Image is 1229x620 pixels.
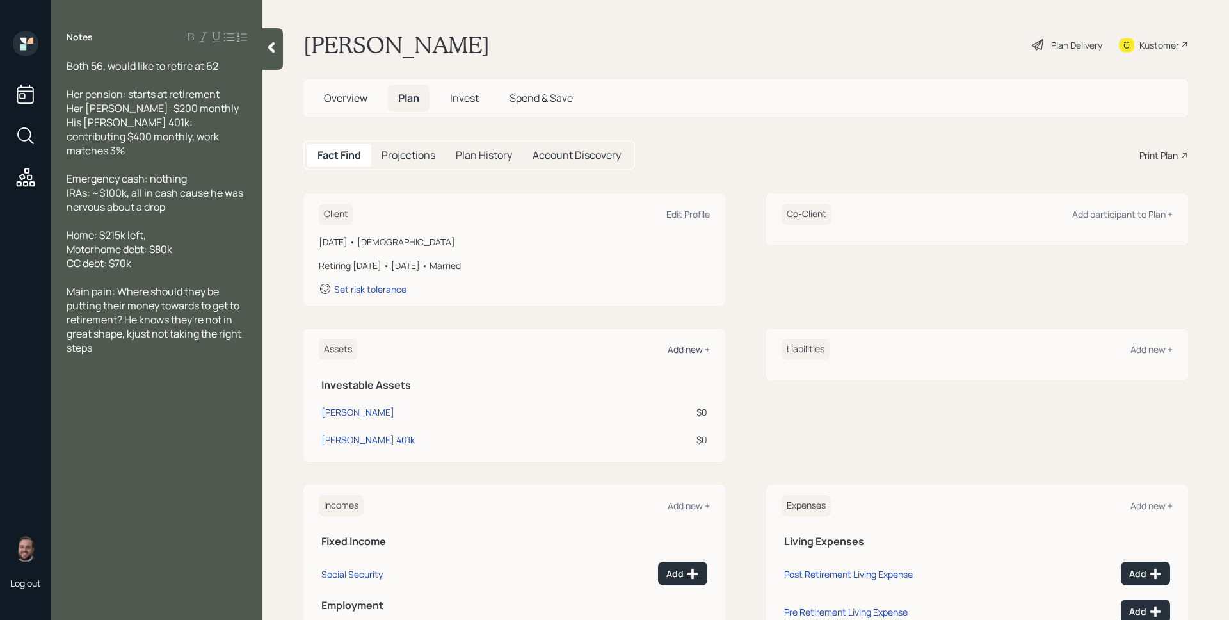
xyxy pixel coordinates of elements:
[784,568,913,580] div: Post Retirement Living Expense
[67,172,245,214] span: Emergency cash: nothing IRAs: ~$100k, all in cash cause he was nervous about a drop
[324,91,367,105] span: Overview
[1139,38,1179,52] div: Kustomer
[13,536,38,562] img: james-distasi-headshot.png
[1121,562,1170,585] button: Add
[784,606,908,618] div: Pre Retirement Living Expense
[321,568,383,580] div: Social Security
[666,208,710,220] div: Edit Profile
[658,405,707,419] div: $0
[668,343,710,355] div: Add new +
[1130,500,1173,512] div: Add new +
[510,91,573,105] span: Spend & Save
[784,535,1170,548] h5: Living Expenses
[67,59,218,73] span: Both 56, would like to retire at 62
[319,235,710,249] div: [DATE] • [DEMOGRAPHIC_DATA]
[658,433,707,446] div: $0
[319,495,364,516] h6: Incomes
[668,500,710,512] div: Add new +
[67,87,239,158] span: Her pension: starts at retirement Her [PERSON_NAME]: $200 monthly His [PERSON_NAME] 401k: contrib...
[1139,149,1178,162] div: Print Plan
[782,339,830,360] h6: Liabilities
[658,562,707,585] button: Add
[1051,38,1102,52] div: Plan Delivery
[666,567,699,580] div: Add
[1129,567,1162,580] div: Add
[1129,605,1162,618] div: Add
[334,283,406,295] div: Set risk tolerance
[321,600,707,612] h5: Employment
[67,31,93,44] label: Notes
[319,339,357,360] h6: Assets
[450,91,479,105] span: Invest
[1072,208,1173,220] div: Add participant to Plan +
[321,379,707,391] h5: Investable Assets
[67,284,243,355] span: Main pain: Where should they be putting their money towards to get to retirement? He knows they'r...
[1130,343,1173,355] div: Add new +
[303,31,490,59] h1: [PERSON_NAME]
[533,149,621,161] h5: Account Discovery
[782,495,831,516] h6: Expenses
[782,204,831,225] h6: Co-Client
[67,228,172,270] span: Home: $215k left, Motorhome debt: $80k CC debt: $70k
[319,204,353,225] h6: Client
[398,91,419,105] span: Plan
[10,577,41,589] div: Log out
[317,149,361,161] h5: Fact Find
[321,535,707,548] h5: Fixed Income
[382,149,435,161] h5: Projections
[319,259,710,272] div: Retiring [DATE] • [DATE] • Married
[321,433,415,446] div: [PERSON_NAME] 401k
[321,405,394,419] div: [PERSON_NAME]
[456,149,512,161] h5: Plan History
